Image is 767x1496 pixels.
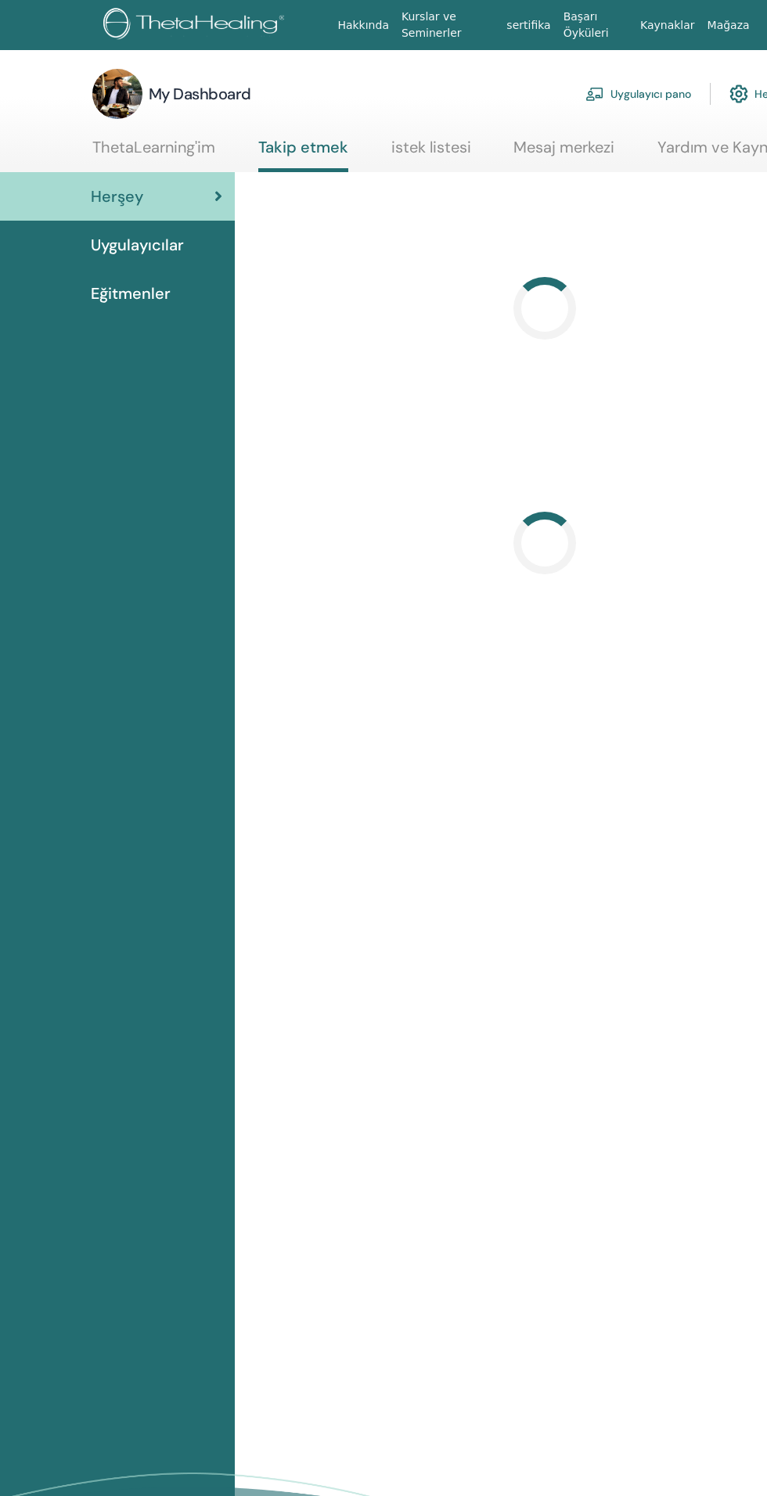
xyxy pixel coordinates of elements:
[92,138,215,168] a: ThetaLearning'im
[91,185,143,208] span: Herşey
[585,87,604,101] img: chalkboard-teacher.svg
[391,138,471,168] a: istek listesi
[634,11,701,40] a: Kaynaklar
[258,138,348,172] a: Takip etmek
[701,11,756,40] a: Mağaza
[585,77,691,111] a: Uygulayıcı pano
[331,11,395,40] a: Hakkında
[513,138,614,168] a: Mesaj merkezi
[395,2,500,48] a: Kurslar ve Seminerler
[729,81,748,107] img: cog.svg
[149,83,251,105] h3: My Dashboard
[91,282,171,305] span: Eğitmenler
[103,8,290,43] img: logo.png
[91,233,184,257] span: Uygulayıcılar
[557,2,634,48] a: Başarı Öyküleri
[500,11,556,40] a: sertifika
[92,69,142,119] img: default.jpg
